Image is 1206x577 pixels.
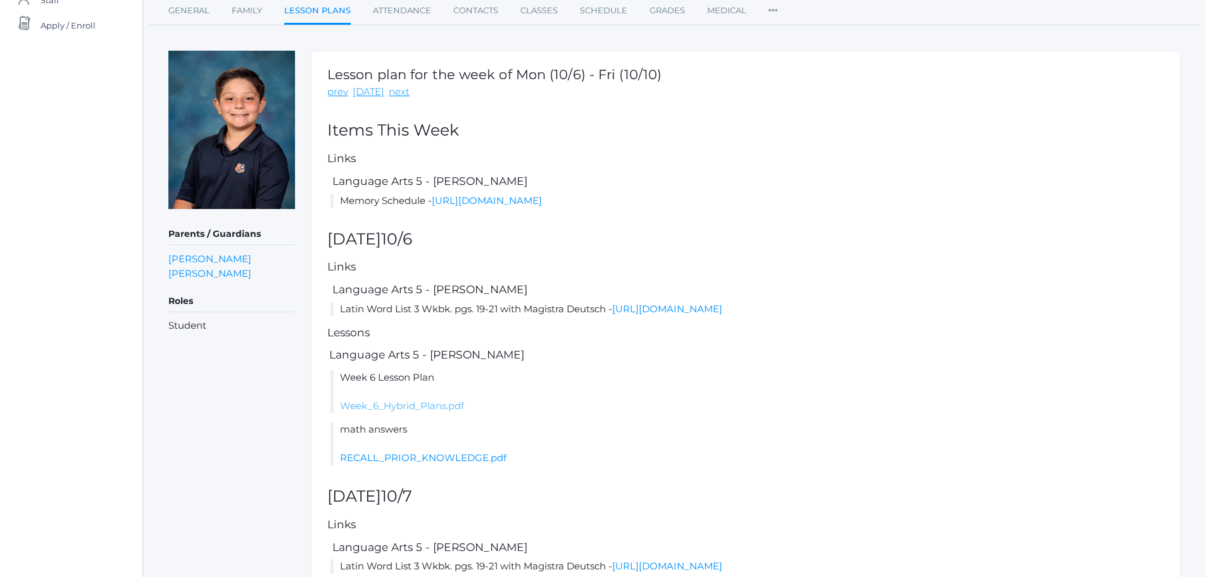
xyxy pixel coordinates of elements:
[340,452,506,464] a: RECALL_PRIOR_KNOWLEDGE.pdf
[327,153,1164,165] h5: Links
[327,122,1164,139] h2: Items This Week
[330,194,1164,208] li: Memory Schedule -
[330,422,1164,466] li: math answers
[168,51,295,209] img: Aiden Oceguera
[41,13,96,38] span: Apply / Enroll
[612,560,722,572] a: [URL][DOMAIN_NAME]
[330,542,1164,554] h5: Language Arts 5 - [PERSON_NAME]
[327,519,1164,531] h5: Links
[327,327,1164,339] h5: Lessons
[330,302,1164,317] li: Latin Word List 3 Wkbk. pgs. 19-21 with Magistra Deutsch -
[330,284,1164,296] h5: Language Arts 5 - [PERSON_NAME]
[353,85,384,99] a: [DATE]
[327,231,1164,248] h2: [DATE]
[612,303,722,315] a: [URL][DOMAIN_NAME]
[168,251,251,266] a: [PERSON_NAME]
[330,559,1164,574] li: Latin Word List 3 Wkbk. pgs. 19-21 with Magistra Deutsch -
[340,400,464,412] a: Week_6_Hybrid_Plans.pdf
[381,229,412,248] span: 10/6
[381,486,412,505] span: 10/7
[168,224,295,245] h5: Parents / Guardians
[327,261,1164,273] h5: Links
[168,319,295,333] li: Student
[327,67,662,82] h1: Lesson plan for the week of Mon (10/6) - Fri (10/10)
[327,488,1164,505] h2: [DATE]
[168,291,295,312] h5: Roles
[327,349,1164,361] h5: Language Arts 5 - [PERSON_NAME]
[432,194,542,206] a: [URL][DOMAIN_NAME]
[389,85,410,99] a: next
[330,371,1164,414] li: Week 6 Lesson Plan
[327,85,348,99] a: prev
[330,175,1164,187] h5: Language Arts 5 - [PERSON_NAME]
[168,266,251,281] a: [PERSON_NAME]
